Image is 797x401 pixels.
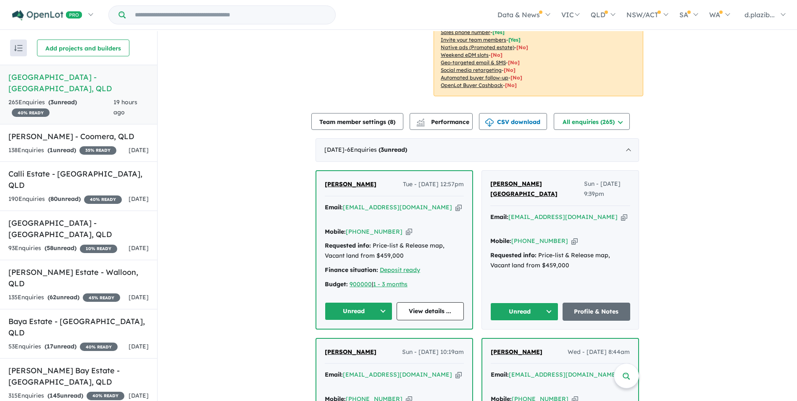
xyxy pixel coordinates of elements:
div: 93 Enquir ies [8,243,117,253]
span: [DATE] [129,392,149,399]
span: 145 [50,392,60,399]
div: Price-list & Release map, Vacant land from $459,000 [325,241,464,261]
u: Invite your team members [441,37,506,43]
u: Weekend eDM slots [441,52,489,58]
strong: Mobile: [490,237,511,245]
strong: ( unread) [45,244,76,252]
input: Try estate name, suburb, builder or developer [127,6,334,24]
a: [PERSON_NAME] [325,347,376,357]
span: Tue - [DATE] 12:57pm [403,179,464,190]
a: Deposit ready [380,266,420,274]
a: 1 - 3 months [373,280,408,288]
button: Copy [621,213,627,222]
span: [DATE] [129,244,149,252]
span: 19 hours ago [113,98,137,116]
span: [ Yes ] [508,37,521,43]
strong: ( unread) [48,195,81,203]
button: All enquiries (265) [554,113,630,130]
u: Native ads (Promoted estate) [441,44,514,50]
span: 40 % READY [87,392,124,400]
span: [No] [508,59,520,66]
span: 45 % READY [83,293,120,302]
div: [DATE] [316,138,639,162]
a: [PERSON_NAME][GEOGRAPHIC_DATA] [490,179,584,199]
button: CSV download [479,113,547,130]
button: Unread [325,302,392,320]
span: 40 % READY [84,195,122,204]
h5: [GEOGRAPHIC_DATA] - [GEOGRAPHIC_DATA] , QLD [8,71,149,94]
span: [PERSON_NAME] [325,180,376,188]
h5: Baya Estate - [GEOGRAPHIC_DATA] , QLD [8,316,149,338]
span: Performance [418,118,469,126]
a: [EMAIL_ADDRESS][DOMAIN_NAME] [508,213,618,221]
strong: Budget: [325,280,348,288]
a: 900000 [350,280,372,288]
u: Automated buyer follow-up [441,74,508,81]
span: 62 [50,293,56,301]
strong: ( unread) [47,293,79,301]
button: Team member settings (8) [311,113,403,130]
strong: Email: [325,203,343,211]
button: Performance [410,113,473,130]
h5: Calli Estate - [GEOGRAPHIC_DATA] , QLD [8,168,149,191]
a: [PERSON_NAME] [491,347,542,357]
span: [PERSON_NAME][GEOGRAPHIC_DATA] [490,180,558,198]
div: 190 Enquir ies [8,194,122,204]
strong: Email: [325,371,343,378]
a: View details ... [397,302,464,320]
span: [DATE] [129,146,149,154]
button: Copy [571,237,578,245]
h5: [PERSON_NAME] Bay Estate - [GEOGRAPHIC_DATA] , QLD [8,365,149,388]
a: [EMAIL_ADDRESS][DOMAIN_NAME] [509,371,618,378]
span: 10 % READY [80,245,117,253]
strong: Requested info: [325,242,371,249]
span: [No] [491,52,502,58]
span: 17 [47,343,53,350]
div: 315 Enquir ies [8,391,124,401]
span: 1 [50,146,53,154]
span: [No] [505,82,517,88]
div: | [325,280,464,290]
span: [PERSON_NAME] [325,348,376,356]
img: line-chart.svg [417,119,424,123]
span: [DATE] [129,293,149,301]
span: d.plazib... [744,11,775,19]
span: 3 [50,98,54,106]
img: sort.svg [14,45,23,51]
div: Price-list & Release map, Vacant land from $459,000 [490,251,630,271]
button: Copy [406,227,412,236]
button: Copy [455,370,462,379]
a: [EMAIL_ADDRESS][DOMAIN_NAME] [343,371,452,378]
div: 135 Enquir ies [8,293,120,303]
h5: [PERSON_NAME] - Coomera , QLD [8,131,149,142]
span: 40 % READY [80,343,118,351]
span: Sun - [DATE] 9:39pm [584,179,630,199]
span: 3 [381,146,384,153]
span: [ Yes ] [492,29,505,35]
button: Add projects and builders [37,40,129,56]
span: [DATE] [129,195,149,203]
img: bar-chart.svg [416,121,425,127]
div: 53 Enquir ies [8,342,118,352]
div: 265 Enquir ies [8,98,113,118]
strong: ( unread) [47,146,76,154]
u: Sales phone number [441,29,490,35]
strong: ( unread) [379,146,407,153]
span: 58 [47,244,53,252]
h5: [GEOGRAPHIC_DATA] - [GEOGRAPHIC_DATA] , QLD [8,217,149,240]
span: 8 [390,118,393,126]
span: Sun - [DATE] 10:19am [402,347,464,357]
u: OpenLot Buyer Cashback [441,82,503,88]
u: Geo-targeted email & SMS [441,59,506,66]
span: Wed - [DATE] 8:44am [568,347,630,357]
span: [No] [516,44,528,50]
span: [PERSON_NAME] [491,348,542,356]
a: [PHONE_NUMBER] [511,237,568,245]
h5: [PERSON_NAME] Estate - Walloon , QLD [8,266,149,289]
strong: Finance situation: [325,266,378,274]
strong: Mobile: [325,228,346,235]
strong: Email: [490,213,508,221]
a: Profile & Notes [563,303,631,321]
